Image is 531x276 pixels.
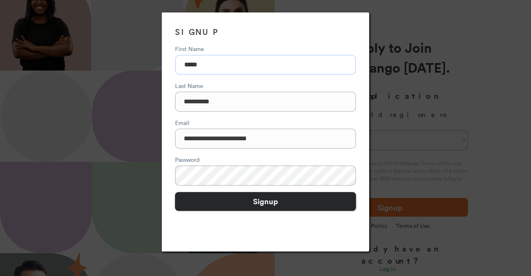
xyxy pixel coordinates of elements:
[175,118,356,127] div: Email
[175,26,356,38] h3: SIGNUP
[175,192,356,211] button: Signup
[175,44,356,53] div: First Name
[175,155,356,164] div: Password
[175,81,356,90] div: Last Name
